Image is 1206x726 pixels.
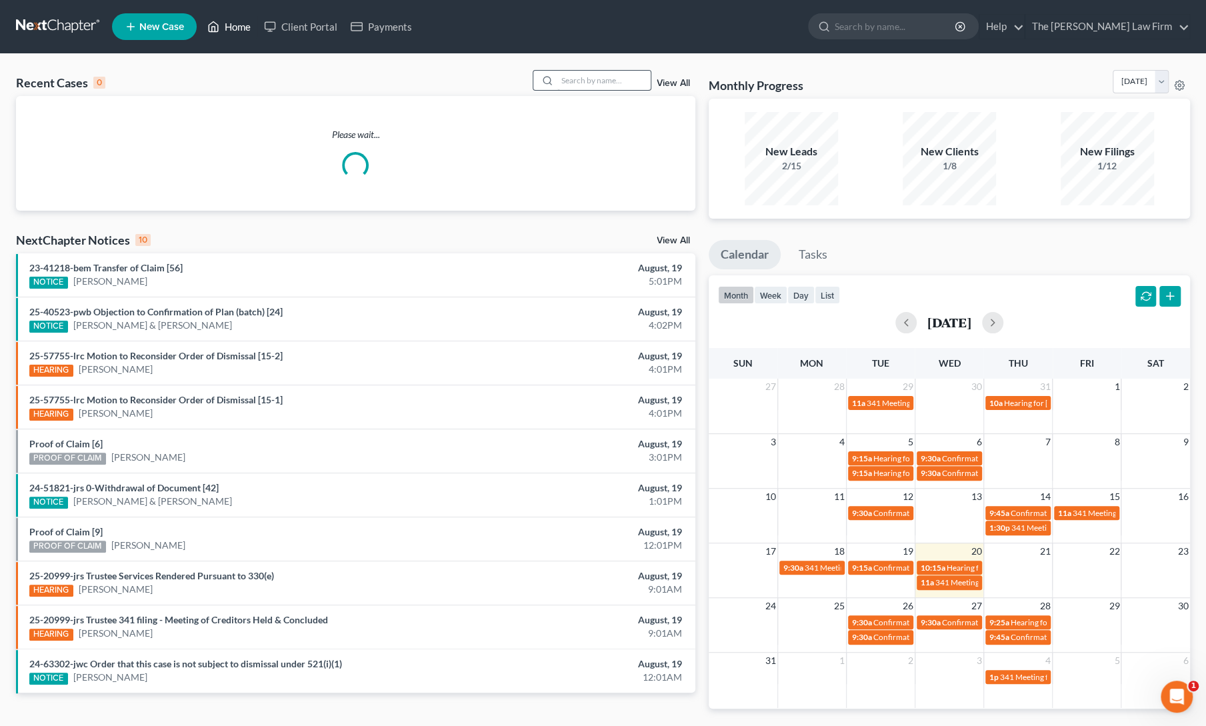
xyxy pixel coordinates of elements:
div: 9:01AM [473,627,682,640]
a: Proof of Claim [6] [29,438,103,449]
span: 28 [1039,598,1052,614]
span: New Case [139,22,184,32]
span: 2 [907,653,915,669]
span: 12 [901,489,915,505]
span: 19 [901,543,915,559]
div: 12:01AM [473,671,682,684]
div: New Filings [1061,144,1154,159]
span: 31 [764,653,777,669]
a: [PERSON_NAME] [79,363,153,376]
a: [PERSON_NAME] [73,275,147,288]
a: [PERSON_NAME] & [PERSON_NAME] [73,495,232,508]
span: 9:30a [852,632,872,642]
div: NOTICE [29,497,68,509]
span: 28 [833,379,846,395]
div: HEARING [29,409,73,421]
span: 14 [1039,489,1052,505]
a: Client Portal [257,15,344,39]
button: month [718,286,754,304]
span: 1p [989,672,999,682]
span: 9:25a [989,617,1009,627]
a: 25-57755-lrc Motion to Reconsider Order of Dismissal [15-1] [29,394,283,405]
div: August, 19 [473,525,682,539]
span: 341 Meeting for [PERSON_NAME] [1073,508,1193,518]
button: list [815,286,840,304]
span: 30 [970,379,983,395]
div: NextChapter Notices [16,232,151,248]
span: 1 [1113,379,1121,395]
div: August, 19 [473,305,682,319]
div: PROOF OF CLAIM [29,541,106,553]
span: 341 Meeting for [PERSON_NAME] [1000,672,1120,682]
a: 23-41218-bem Transfer of Claim [56] [29,262,183,273]
span: Mon [800,357,823,369]
span: 1 [1188,681,1199,691]
span: 9:30a [921,617,941,627]
span: 5 [1113,653,1121,669]
span: Hearing for [PERSON_NAME] [873,453,977,463]
a: Payments [344,15,419,39]
a: Help [979,15,1024,39]
span: 27 [970,598,983,614]
span: 4 [1044,653,1052,669]
span: 9:30a [921,468,941,478]
span: 23 [1177,543,1190,559]
div: August, 19 [473,349,682,363]
span: 4 [838,434,846,450]
div: New Clients [903,144,996,159]
div: 12:01PM [473,539,682,552]
a: View All [657,236,690,245]
span: Hearing for [PERSON_NAME] [1011,617,1115,627]
span: 11 [833,489,846,505]
h2: [DATE] [927,315,971,329]
div: August, 19 [473,569,682,583]
span: 26 [901,598,915,614]
span: 7 [1044,434,1052,450]
span: 16 [1177,489,1190,505]
span: 15 [1107,489,1121,505]
a: [PERSON_NAME] [111,539,185,552]
div: NOTICE [29,277,68,289]
span: 22 [1107,543,1121,559]
span: 341 Meeting for [PERSON_NAME] [867,398,987,408]
span: 20 [970,543,983,559]
div: August, 19 [473,437,682,451]
span: 9:45a [989,632,1009,642]
div: August, 19 [473,261,682,275]
a: The [PERSON_NAME] Law Firm [1025,15,1189,39]
span: 29 [901,379,915,395]
span: Confirmation Hearing for [PERSON_NAME] [1011,508,1163,518]
a: [PERSON_NAME] [111,451,185,464]
span: Confirmation Hearing for [PERSON_NAME] [873,563,1026,573]
input: Search by name... [557,71,651,90]
span: 11a [921,577,934,587]
span: 9:30a [852,508,872,518]
a: 24-51821-jrs 0-Withdrawal of Document [42] [29,482,219,493]
span: 17 [764,543,777,559]
span: 10 [764,489,777,505]
span: 27 [764,379,777,395]
a: Tasks [787,240,839,269]
span: 31 [1039,379,1052,395]
span: 9 [1182,434,1190,450]
div: 3:01PM [473,451,682,464]
span: Confirmation Hearing for [PERSON_NAME] [942,453,1095,463]
span: Fri [1080,357,1094,369]
div: August, 19 [473,481,682,495]
input: Search by name... [835,14,957,39]
iframe: Intercom live chat [1161,681,1193,713]
span: Confirmation Hearing for [PERSON_NAME] [873,508,1026,518]
span: Wed [938,357,960,369]
span: 9:15a [852,563,872,573]
span: 1 [838,653,846,669]
a: 25-40523-pwb Objection to Confirmation of Plan (batch) [24] [29,306,283,317]
a: Calendar [709,240,781,269]
div: HEARING [29,585,73,597]
span: 11a [852,398,865,408]
div: 2/15 [745,159,838,173]
span: 3 [769,434,777,450]
span: 1:30p [989,523,1010,533]
span: 341 Meeting for [PERSON_NAME] [1011,523,1131,533]
span: 21 [1039,543,1052,559]
span: Hearing for [PERSON_NAME] [947,563,1051,573]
